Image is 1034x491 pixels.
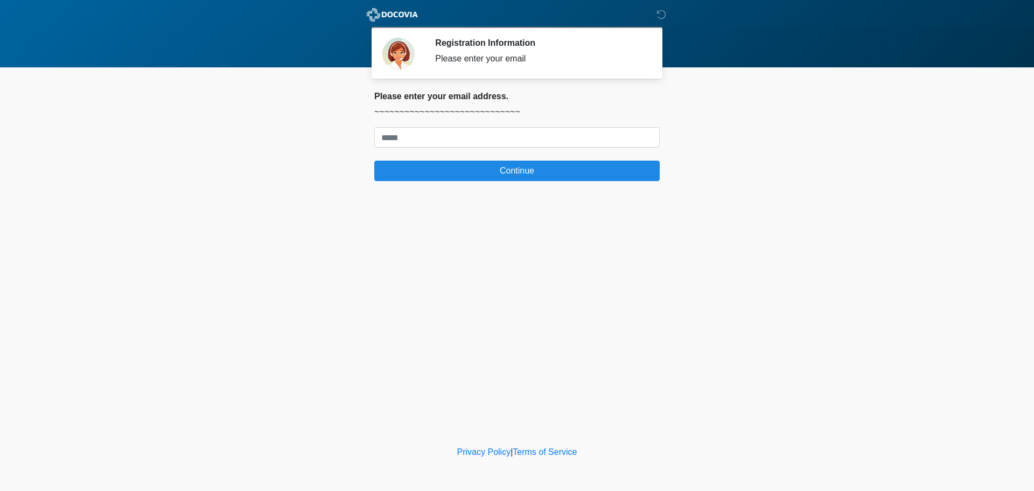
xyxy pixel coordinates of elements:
img: Agent Avatar [382,38,415,70]
a: Terms of Service [513,447,577,457]
div: Please enter your email [435,52,644,65]
a: Privacy Policy [457,447,511,457]
a: | [511,447,513,457]
p: ~~~~~~~~~~~~~~~~~~~~~~~~~~~~~ [374,106,660,119]
button: Continue [374,161,660,181]
img: ABC Med Spa- GFEase Logo [364,8,421,22]
h2: Registration Information [435,38,644,48]
h2: Please enter your email address. [374,91,660,101]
